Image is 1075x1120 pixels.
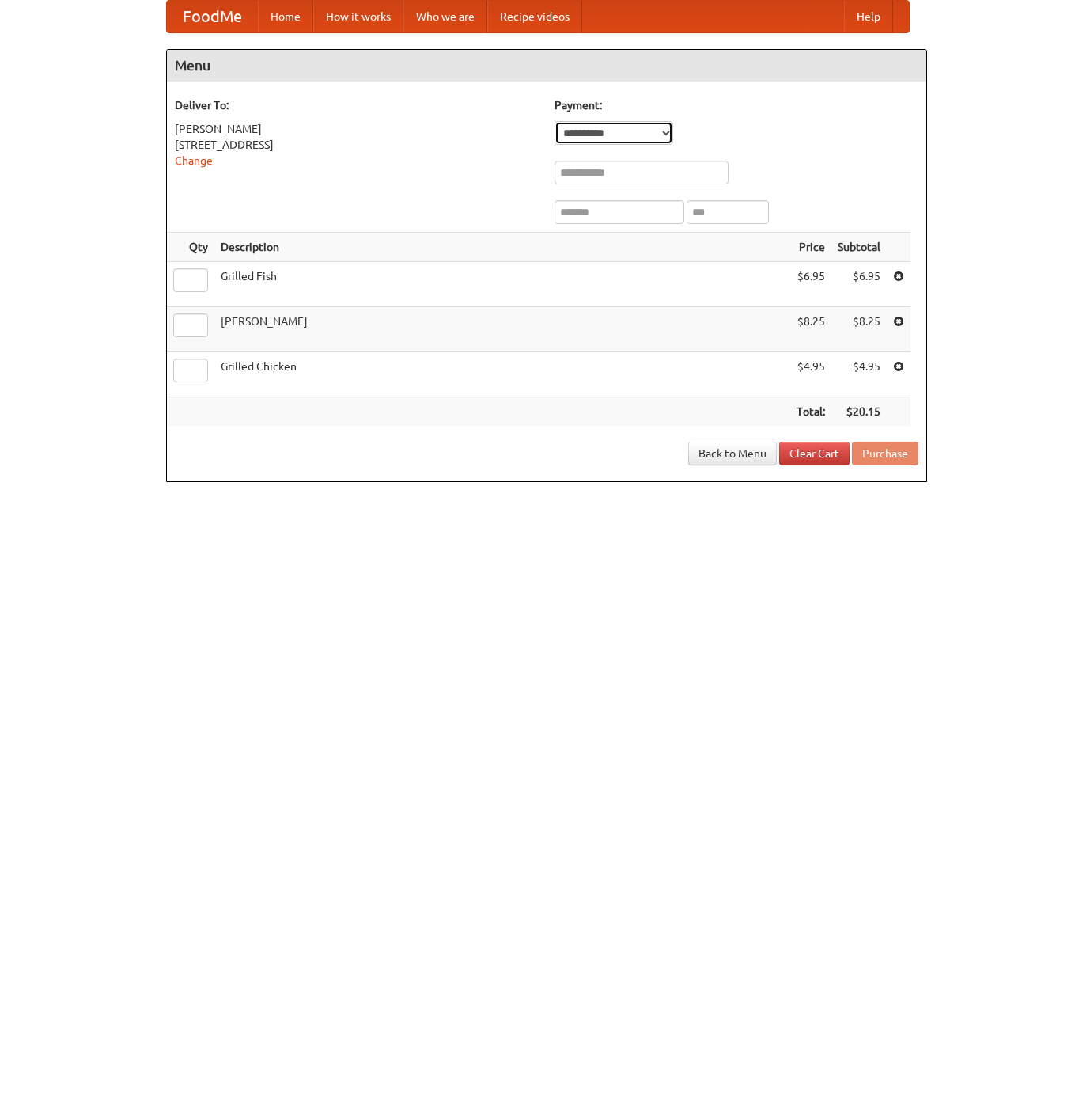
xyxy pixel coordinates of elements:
th: Qty [167,233,214,262]
td: $6.95 [790,262,831,307]
div: [PERSON_NAME] [175,121,539,137]
button: Purchase [852,442,918,465]
a: Change [175,154,213,167]
th: $20.15 [831,397,887,427]
td: $8.25 [790,307,831,352]
td: $4.95 [831,352,887,397]
td: $4.95 [790,352,831,397]
a: Back to Menu [688,442,777,465]
th: Price [790,233,831,262]
a: How it works [313,1,403,32]
div: [STREET_ADDRESS] [175,137,539,153]
td: $8.25 [831,307,887,352]
a: Help [844,1,893,32]
h5: Deliver To: [175,97,539,113]
th: Total: [790,397,831,427]
td: Grilled Fish [214,262,790,307]
a: Recipe videos [487,1,582,32]
a: Clear Cart [779,442,850,465]
h4: Menu [167,50,926,82]
td: Grilled Chicken [214,352,790,397]
a: Home [258,1,313,32]
a: Who we are [403,1,487,32]
a: FoodMe [167,1,258,32]
td: $6.95 [831,262,887,307]
h5: Payment: [555,97,918,113]
th: Description [214,233,790,262]
th: Subtotal [831,233,887,262]
td: [PERSON_NAME] [214,307,790,352]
